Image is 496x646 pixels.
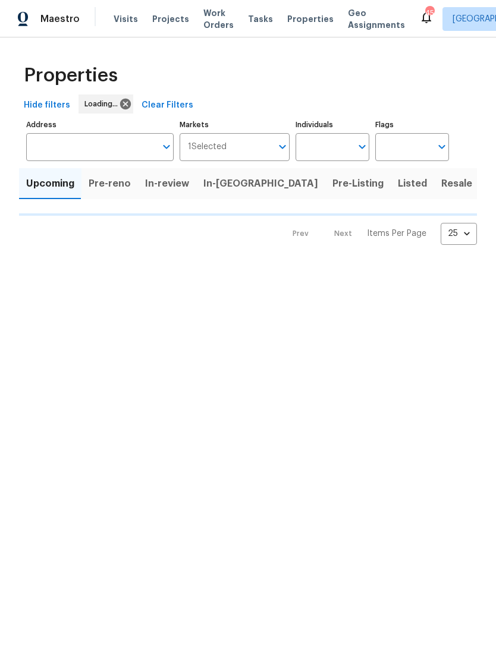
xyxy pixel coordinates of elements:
[145,175,189,192] span: In-review
[348,7,405,31] span: Geo Assignments
[398,175,427,192] span: Listed
[441,175,472,192] span: Resale
[375,121,449,128] label: Flags
[434,138,450,155] button: Open
[425,7,434,19] div: 45
[203,175,318,192] span: In-[GEOGRAPHIC_DATA]
[354,138,371,155] button: Open
[19,94,75,116] button: Hide filters
[332,175,384,192] span: Pre-Listing
[367,228,426,240] p: Items Per Page
[152,13,189,25] span: Projects
[24,70,118,81] span: Properties
[26,175,74,192] span: Upcoming
[203,7,234,31] span: Work Orders
[114,13,138,25] span: Visits
[441,218,477,249] div: 25
[158,138,175,155] button: Open
[248,15,273,23] span: Tasks
[296,121,369,128] label: Individuals
[142,98,193,113] span: Clear Filters
[26,121,174,128] label: Address
[24,98,70,113] span: Hide filters
[40,13,80,25] span: Maestro
[188,142,227,152] span: 1 Selected
[274,138,291,155] button: Open
[180,121,290,128] label: Markets
[84,98,123,110] span: Loading...
[79,94,133,114] div: Loading...
[137,94,198,116] button: Clear Filters
[89,175,131,192] span: Pre-reno
[281,223,477,245] nav: Pagination Navigation
[287,13,334,25] span: Properties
